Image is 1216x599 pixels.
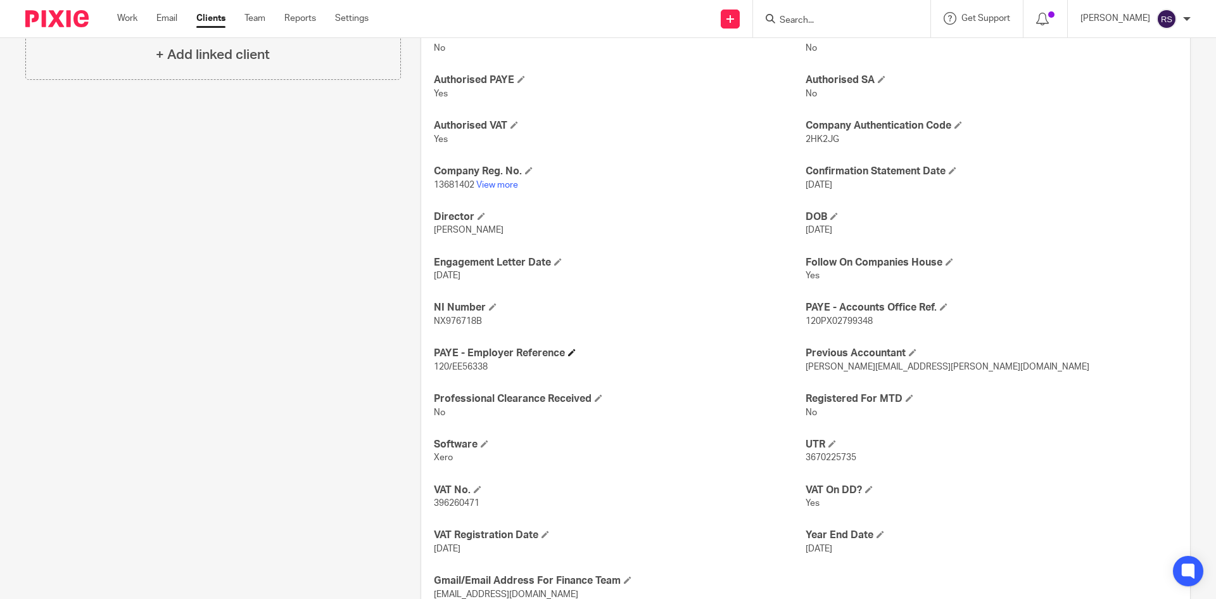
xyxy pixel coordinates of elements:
[806,392,1177,406] h4: Registered For MTD
[434,301,806,314] h4: NI Number
[434,317,482,326] span: NX976718B
[806,347,1177,360] h4: Previous Accountant
[806,499,820,508] span: Yes
[806,317,873,326] span: 120PX02799348
[434,271,460,280] span: [DATE]
[434,135,448,144] span: Yes
[434,181,474,190] span: 13681402
[778,15,892,27] input: Search
[961,14,1010,23] span: Get Support
[806,453,856,462] span: 3670225735
[434,544,460,553] span: [DATE]
[806,165,1177,178] h4: Confirmation Statement Date
[335,12,369,25] a: Settings
[434,453,453,462] span: Xero
[806,89,817,98] span: No
[806,210,1177,224] h4: DOB
[434,119,806,132] h4: Authorised VAT
[806,544,832,553] span: [DATE]
[806,438,1177,451] h4: UTR
[806,119,1177,132] h4: Company Authentication Code
[434,347,806,360] h4: PAYE - Employer Reference
[434,210,806,224] h4: Director
[806,135,839,144] span: 2HK2JG
[434,256,806,269] h4: Engagement Letter Date
[1080,12,1150,25] p: [PERSON_NAME]
[196,12,225,25] a: Clients
[25,10,89,27] img: Pixie
[434,574,806,588] h4: Gmail/Email Address For Finance Team
[434,408,445,417] span: No
[434,165,806,178] h4: Company Reg. No.
[806,408,817,417] span: No
[434,590,578,599] span: [EMAIL_ADDRESS][DOMAIN_NAME]
[806,226,832,235] span: [DATE]
[434,44,445,53] span: No
[806,256,1177,269] h4: Follow On Companies House
[434,484,806,497] h4: VAT No.
[806,44,817,53] span: No
[434,89,448,98] span: Yes
[434,363,488,371] span: 120/EE56338
[434,226,503,235] span: [PERSON_NAME]
[476,181,518,190] a: View more
[806,301,1177,314] h4: PAYE - Accounts Office Ref.
[434,438,806,451] h4: Software
[434,74,806,87] h4: Authorised PAYE
[806,529,1177,542] h4: Year End Date
[806,181,832,190] span: [DATE]
[806,363,1089,371] span: [PERSON_NAME][EMAIL_ADDRESS][PERSON_NAME][DOMAIN_NAME]
[806,484,1177,497] h4: VAT On DD?
[434,499,479,508] span: 396260471
[434,392,806,406] h4: Professional Clearance Received
[244,12,265,25] a: Team
[156,45,270,65] h4: + Add linked client
[117,12,137,25] a: Work
[806,74,1177,87] h4: Authorised SA
[284,12,316,25] a: Reports
[806,271,820,280] span: Yes
[1156,9,1177,29] img: svg%3E
[156,12,177,25] a: Email
[434,529,806,542] h4: VAT Registration Date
